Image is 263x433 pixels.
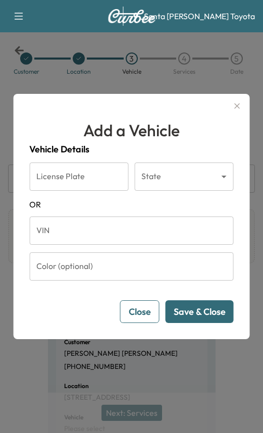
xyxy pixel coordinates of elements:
button: Save & Close [166,300,234,323]
h1: Add a Vehicle [29,118,234,142]
img: Curbee Logo [108,9,156,23]
h4: Vehicle Details [29,142,234,156]
span: OR [29,198,234,210]
button: Close [120,300,160,323]
span: Santa [PERSON_NAME] Toyota [144,10,255,22]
